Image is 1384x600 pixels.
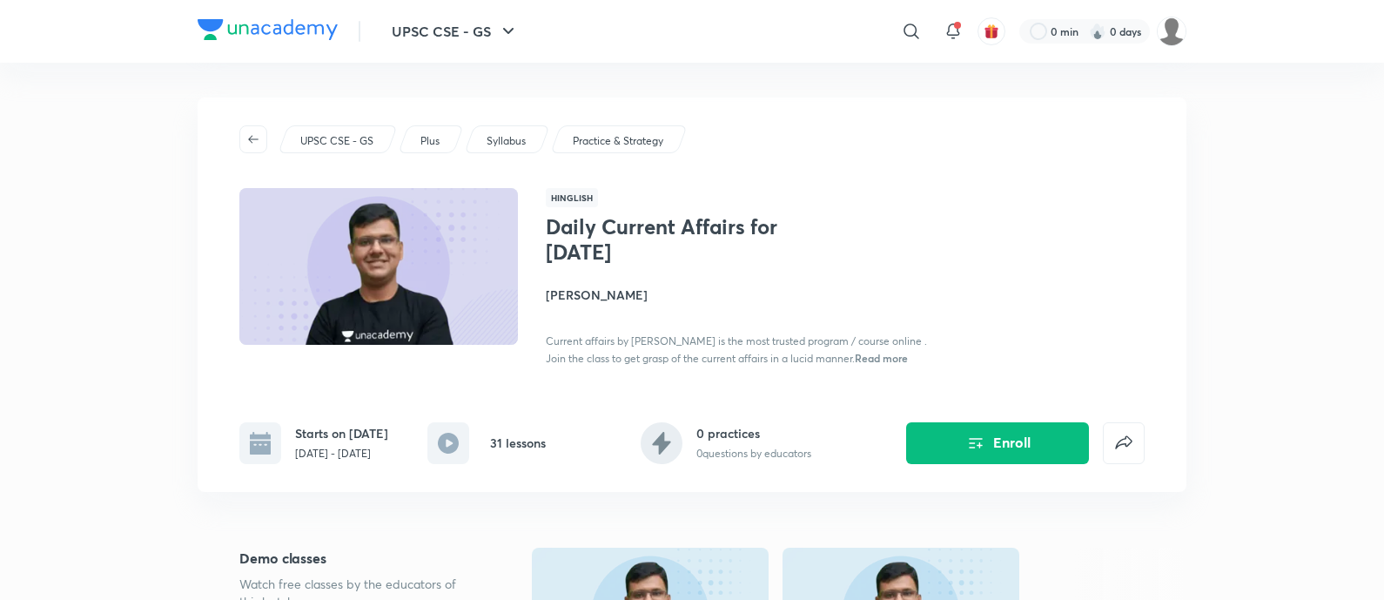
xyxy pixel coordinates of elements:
p: Plus [420,133,440,149]
h6: 0 practices [696,424,811,442]
h1: Daily Current Affairs for [DATE] [546,214,830,265]
a: Plus [418,133,443,149]
button: Enroll [906,422,1089,464]
button: avatar [978,17,1005,45]
img: avatar [984,24,999,39]
img: Company Logo [198,19,338,40]
p: Syllabus [487,133,526,149]
a: UPSC CSE - GS [298,133,377,149]
img: Piali K [1157,17,1186,46]
span: Current affairs by [PERSON_NAME] is the most trusted program / course online . Join the class to ... [546,334,927,365]
button: UPSC CSE - GS [381,14,529,49]
img: streak [1089,23,1106,40]
p: 0 questions by educators [696,446,811,462]
p: Practice & Strategy [573,133,663,149]
img: Thumbnail [237,186,521,347]
a: Company Logo [198,19,338,44]
h5: Demo classes [239,548,476,569]
a: Syllabus [484,133,529,149]
p: UPSC CSE - GS [300,133,373,149]
span: Read more [855,351,908,365]
a: Practice & Strategy [570,133,667,149]
h6: 31 lessons [490,434,546,452]
span: Hinglish [546,188,598,207]
h6: Starts on [DATE] [295,424,388,442]
h4: [PERSON_NAME] [546,286,936,304]
p: [DATE] - [DATE] [295,446,388,462]
button: false [1103,422,1145,464]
